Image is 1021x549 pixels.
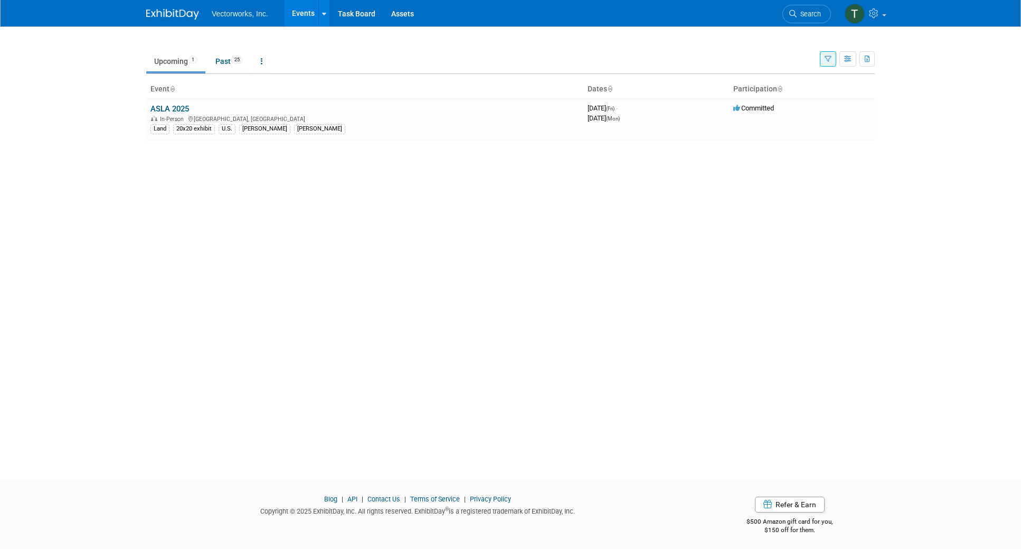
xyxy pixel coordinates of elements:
span: | [461,495,468,503]
a: Terms of Service [410,495,460,503]
sup: ® [445,506,449,512]
a: Contact Us [367,495,400,503]
span: Vectorworks, Inc. [212,10,268,18]
div: U.S. [219,124,235,134]
img: ExhibitDay [146,9,199,20]
a: Sort by Participation Type [777,85,782,93]
img: Tony Kostreski [845,4,865,24]
a: ASLA 2025 [150,104,189,114]
div: $500 Amazon gift card for you, [705,510,875,535]
th: Participation [729,80,875,98]
span: In-Person [160,116,187,123]
span: [DATE] [588,104,618,112]
a: API [347,495,357,503]
a: Past25 [207,51,251,71]
a: Upcoming1 [146,51,205,71]
img: In-Person Event [151,116,157,121]
div: Land [150,124,169,134]
a: Refer & Earn [755,497,825,513]
div: [PERSON_NAME] [294,124,345,134]
a: Search [782,5,831,23]
a: Sort by Start Date [607,85,612,93]
span: | [402,495,409,503]
div: [PERSON_NAME] [239,124,290,134]
a: Blog [324,495,337,503]
span: (Mon) [606,116,620,122]
span: 25 [231,56,243,64]
span: Search [797,10,821,18]
span: 1 [188,56,197,64]
div: Copyright © 2025 ExhibitDay, Inc. All rights reserved. ExhibitDay is a registered trademark of Ex... [146,504,689,516]
div: [GEOGRAPHIC_DATA], [GEOGRAPHIC_DATA] [150,114,579,123]
span: (Fri) [606,106,615,111]
th: Dates [583,80,729,98]
span: | [359,495,366,503]
div: $150 off for them. [705,526,875,535]
span: Committed [733,104,774,112]
a: Sort by Event Name [169,85,175,93]
span: [DATE] [588,114,620,122]
span: - [616,104,618,112]
div: 20x20 exhibit [173,124,215,134]
a: Privacy Policy [470,495,511,503]
span: | [339,495,346,503]
th: Event [146,80,583,98]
